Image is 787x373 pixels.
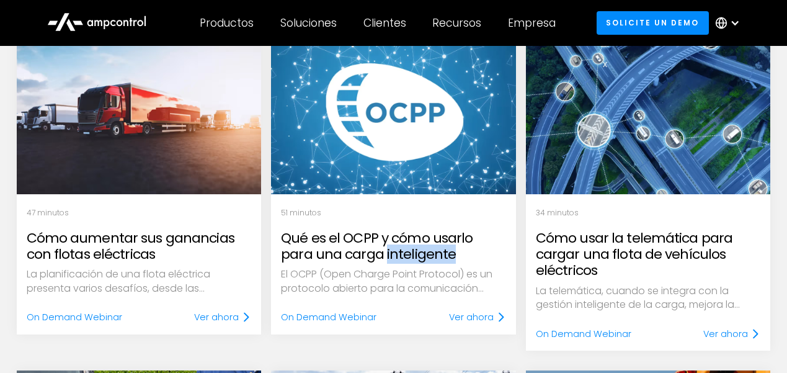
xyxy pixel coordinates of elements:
div: Recursos [432,16,481,30]
div: Clientes [363,16,406,30]
div: Productos [200,16,254,30]
a: Solicite un demo [597,11,709,34]
p: El OCPP (Open Charge Point Protocol) es un protocolo abierto para la comunicación entre las estac... [281,267,506,295]
div: Soluciones [280,16,337,30]
p: La planificación de una flota eléctrica presenta varios desafíos, desde las limitaciones del siti... [27,267,252,295]
h2: Cómo aumentar sus ganancias con flotas eléctricas [27,230,252,263]
p: 34 minutos [536,208,761,218]
img: Webinar: Qué es el OCPP y cómo usarlo para la carga inteligente [253,19,535,207]
div: Ver ahora [449,310,494,324]
p: La telemática, cuando se integra con la gestión inteligente de la carga, mejora la eficiencia de ... [536,284,761,312]
img: explicación de la telemática en la carga de vehículos eléctricos para flotas con un experto en ca... [526,31,771,194]
h2: Qué es el OCPP y cómo usarlo para una carga inteligente [281,230,506,263]
div: On Demand Webinar [281,310,376,324]
h2: Cómo usar la telemática para cargar una flota de vehículos eléctricos [536,230,761,279]
a: Ver ahora [703,327,760,341]
a: Ver ahora [194,310,251,324]
a: Ver ahora [449,310,506,324]
p: 51 minutos [281,208,506,218]
div: Empresa [508,16,556,30]
div: Ver ahora [194,310,239,324]
p: 47 minutos [27,208,252,218]
div: On Demand Webinar [536,327,631,341]
img: Cómo aumentar sus ganancias con flotas eléctricas [17,31,262,194]
div: On Demand Webinar [27,310,122,324]
div: Ver ahora [703,327,748,341]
